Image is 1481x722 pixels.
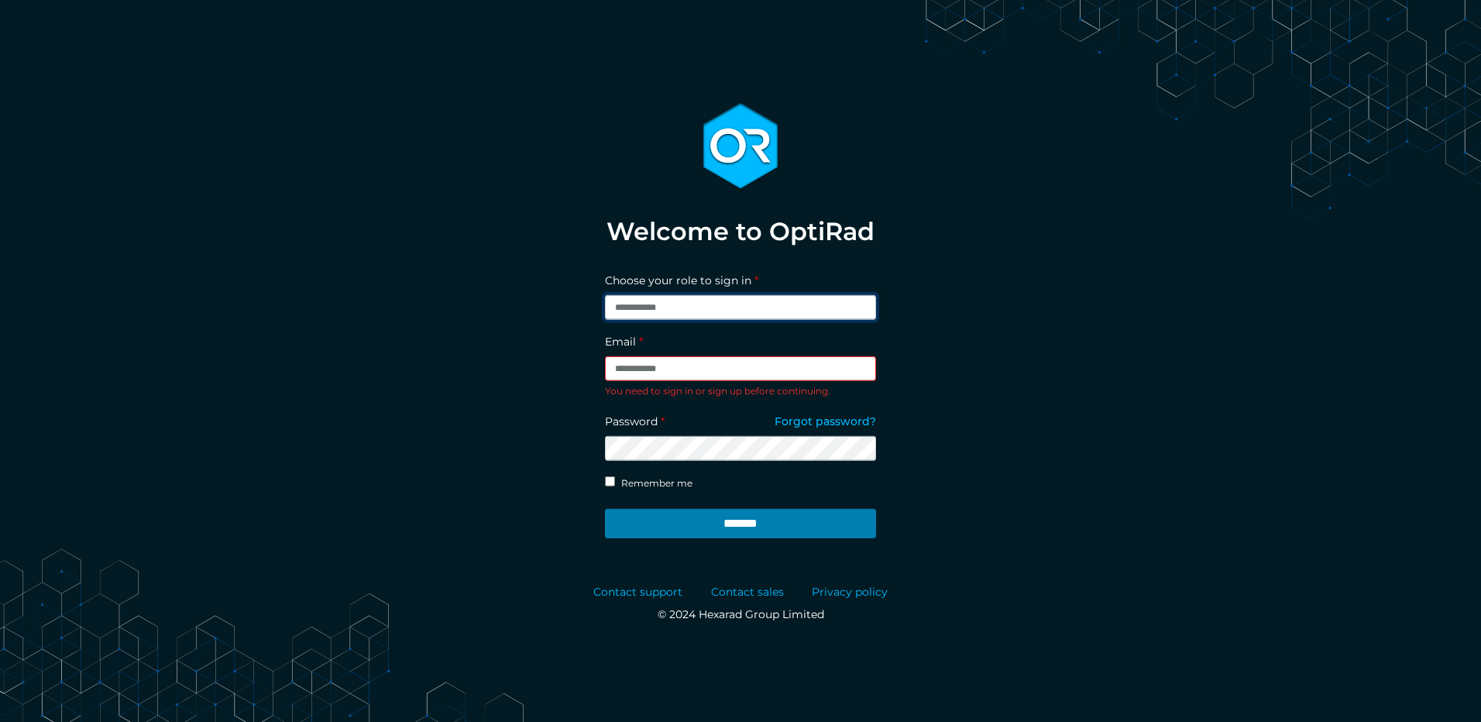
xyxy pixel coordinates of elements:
[593,607,888,623] p: © 2024 Hexarad Group Limited
[812,584,888,600] a: Privacy policy
[703,103,778,189] img: optirad_logo-13d80ebaeef41a0bd4daa28750046bb8215ff99b425e875e5b69abade74ad868.svg
[593,584,682,600] a: Contact support
[605,414,665,430] label: Password
[621,476,692,490] label: Remember me
[605,334,643,350] label: Email
[605,385,830,397] span: You need to sign in or sign up before continuing.
[711,584,784,600] a: Contact sales
[775,414,876,436] a: Forgot password?
[605,273,758,289] label: Choose your role to sign in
